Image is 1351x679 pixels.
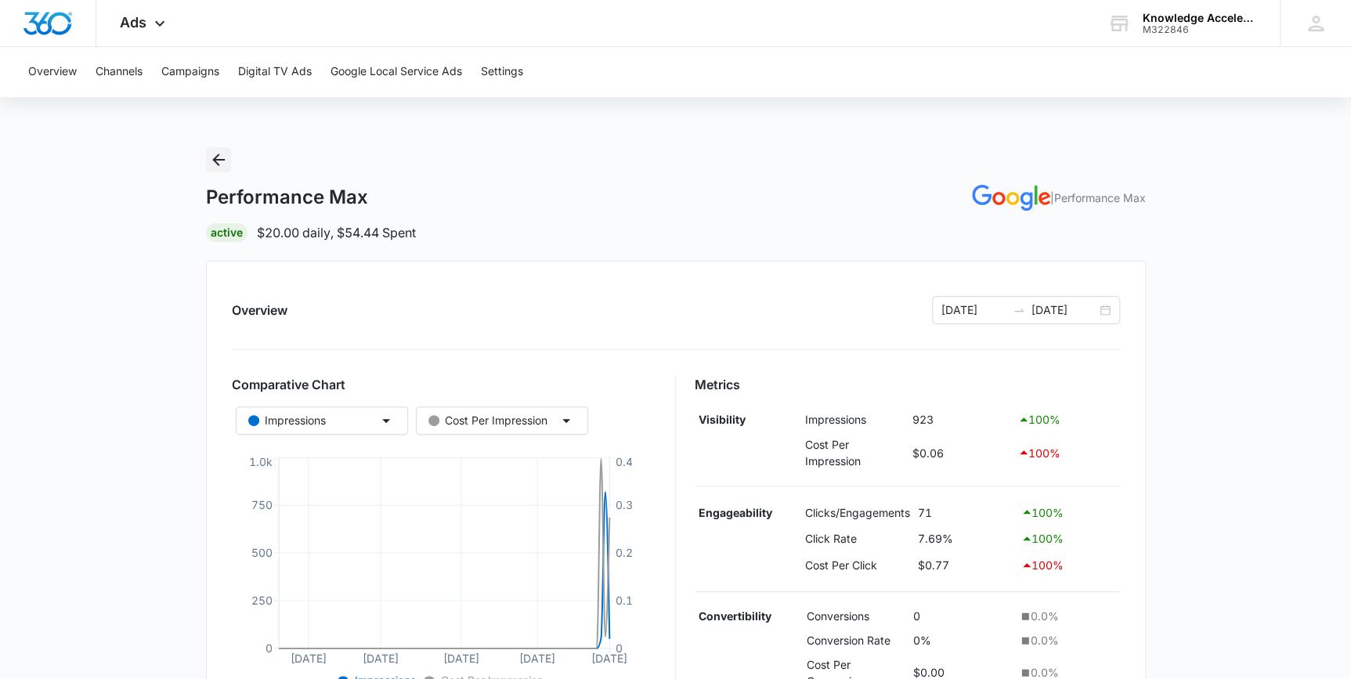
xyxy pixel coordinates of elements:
td: 0 [909,605,1014,629]
img: GOOGLE_ADS [972,185,1050,211]
strong: Convertibility [699,609,771,623]
tspan: [DATE] [443,651,479,664]
td: Conversions [802,605,909,629]
h3: Metrics [695,375,1120,394]
button: Impressions [236,406,408,435]
button: Back [206,147,231,172]
tspan: 0 [265,641,272,655]
div: 100 % [1020,529,1116,548]
span: Ads [120,14,146,31]
div: account id [1143,24,1257,35]
tspan: 1.0k [248,454,272,468]
button: Settings [481,47,523,97]
tspan: [DATE] [362,651,398,664]
button: Digital TV Ads [238,47,312,97]
div: 100 % [1020,556,1116,575]
td: 0% [909,628,1014,652]
tspan: 0 [616,641,623,655]
input: Start date [941,302,1006,319]
td: Conversion Rate [802,628,909,652]
tspan: 0.2 [616,546,633,559]
tspan: 250 [251,594,272,607]
tspan: 0.3 [616,498,633,511]
td: Clicks/Engagements [801,499,914,526]
tspan: 0.1 [616,594,633,607]
div: 0.0 % [1018,608,1116,624]
tspan: [DATE] [290,651,326,664]
tspan: 500 [251,546,272,559]
div: 0.0 % [1018,632,1116,648]
button: Campaigns [161,47,219,97]
div: 100 % [1020,503,1116,522]
div: 100 % [1017,410,1116,429]
p: $20.00 daily , $54.44 Spent [257,223,416,242]
button: Overview [28,47,77,97]
td: $0.06 [908,432,1014,473]
td: 923 [908,406,1014,433]
span: to [1013,304,1025,316]
p: | Performance Max [1050,190,1146,206]
h2: Overview [232,301,287,320]
span: swap-right [1013,304,1025,316]
strong: Visibility [699,413,746,426]
div: Cost Per Impression [428,412,547,429]
td: Click Rate [801,526,914,552]
td: 71 [914,499,1017,526]
tspan: [DATE] [519,651,555,664]
h1: Performance Max [206,186,368,209]
button: Channels [96,47,143,97]
tspan: 0.4 [616,454,633,468]
h3: Comparative Chart [232,375,657,394]
tspan: [DATE] [591,651,627,664]
td: Cost Per Impression [801,432,908,473]
input: End date [1031,302,1096,319]
tspan: 750 [251,498,272,511]
div: Active [206,223,247,242]
td: 7.69% [914,526,1017,552]
td: Cost Per Click [801,552,914,579]
button: Google Local Service Ads [331,47,462,97]
button: Cost Per Impression [416,406,588,435]
strong: Engageability [699,506,772,519]
div: account name [1143,12,1257,24]
td: $0.77 [914,552,1017,579]
td: Impressions [801,406,908,433]
div: Impressions [248,412,326,429]
div: 100 % [1017,443,1116,462]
